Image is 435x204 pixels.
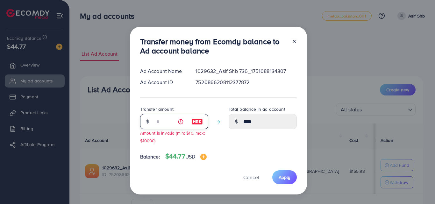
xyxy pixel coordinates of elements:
span: Balance: [140,153,160,160]
label: Total balance in ad account [229,106,285,112]
iframe: Chat [408,175,430,199]
button: Apply [272,170,297,184]
img: image [191,118,203,125]
label: Transfer amount [140,106,174,112]
div: 1029632_Asif Shb 736_1751088134307 [190,67,302,75]
span: Cancel [243,174,259,181]
button: Cancel [235,170,267,184]
div: Ad Account Name [135,67,191,75]
span: Apply [279,174,290,180]
img: image [200,154,207,160]
div: 7520866208112377872 [190,79,302,86]
small: Amount is invalid (min: $10, max: $10000) [140,130,205,143]
span: USD [185,153,195,160]
h4: $44.77 [165,152,207,160]
div: Ad Account ID [135,79,191,86]
h3: Transfer money from Ecomdy balance to Ad account balance [140,37,287,55]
